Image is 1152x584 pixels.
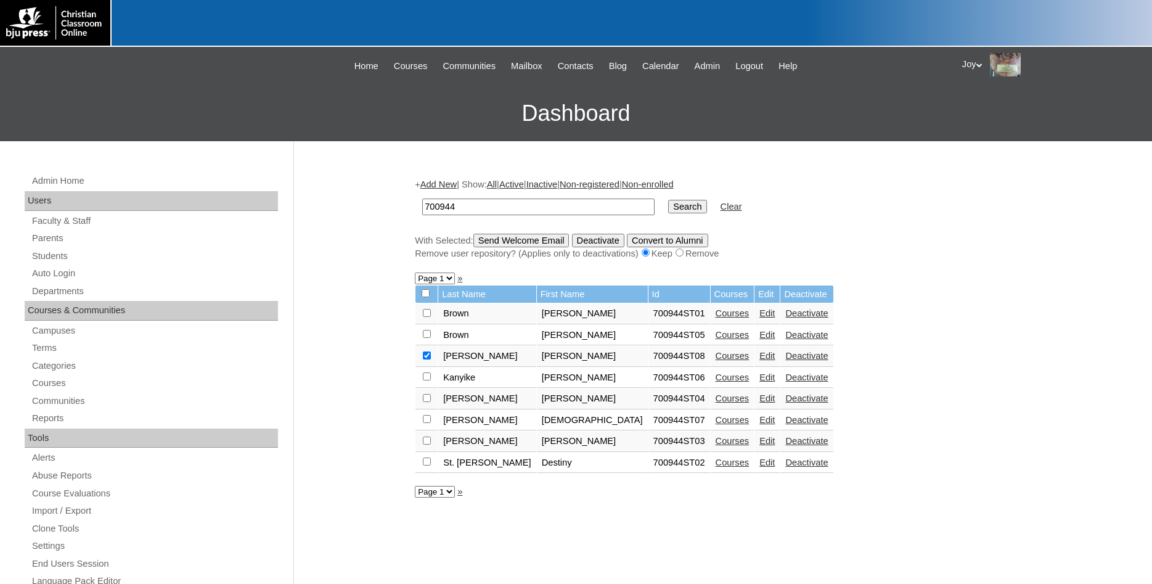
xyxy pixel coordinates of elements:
[759,351,775,361] a: Edit
[31,411,278,426] a: Reports
[6,6,104,39] img: logo-white.png
[729,59,769,73] a: Logout
[31,173,278,189] a: Admin Home
[31,266,278,281] a: Auto Login
[609,59,627,73] span: Blog
[716,330,750,340] a: Courses
[695,59,721,73] span: Admin
[648,453,710,474] td: 700944ST02
[31,340,278,356] a: Terms
[438,368,536,389] td: Kanyike
[457,273,462,283] a: »
[438,346,536,367] td: [PERSON_NAME]
[778,59,797,73] span: Help
[415,178,1025,260] div: + | Show: | | | |
[572,234,624,247] input: Deactivate
[648,286,710,303] td: Id
[537,368,648,389] td: [PERSON_NAME]
[648,431,710,452] td: 700944ST03
[711,286,754,303] td: Courses
[438,325,536,346] td: Brown
[990,53,1021,76] img: Joy Dantz
[31,538,278,554] a: Settings
[688,59,727,73] a: Admin
[648,389,710,409] td: 700944ST04
[25,191,278,211] div: Users
[31,450,278,466] a: Alerts
[759,372,775,382] a: Edit
[394,59,428,73] span: Courses
[642,59,679,73] span: Calendar
[31,358,278,374] a: Categories
[31,486,278,501] a: Course Evaluations
[31,468,278,483] a: Abuse Reports
[721,202,742,212] a: Clear
[759,308,775,318] a: Edit
[511,59,542,73] span: Mailbox
[438,410,536,431] td: [PERSON_NAME]
[537,286,648,303] td: First Name
[438,431,536,452] td: [PERSON_NAME]
[785,351,828,361] a: Deactivate
[785,308,828,318] a: Deactivate
[438,453,536,474] td: St. [PERSON_NAME]
[31,213,278,229] a: Faculty & Staff
[759,330,775,340] a: Edit
[438,389,536,409] td: [PERSON_NAME]
[537,453,648,474] td: Destiny
[648,325,710,346] td: 700944ST05
[759,393,775,403] a: Edit
[31,376,278,391] a: Courses
[457,487,462,496] a: »
[759,415,775,425] a: Edit
[31,521,278,537] a: Clone Tools
[622,179,674,189] a: Non-enrolled
[31,284,278,299] a: Departments
[772,59,803,73] a: Help
[785,458,828,467] a: Deactivate
[505,59,549,73] a: Mailbox
[716,351,750,361] a: Courses
[785,330,828,340] a: Deactivate
[415,234,1025,260] div: With Selected:
[31,231,278,246] a: Parents
[31,323,278,339] a: Campuses
[716,458,750,467] a: Courses
[354,59,378,73] span: Home
[537,431,648,452] td: [PERSON_NAME]
[759,458,775,467] a: Edit
[552,59,600,73] a: Contacts
[537,325,648,346] td: [PERSON_NAME]
[25,429,278,448] div: Tools
[415,247,1025,260] div: Remove user repository? (Applies only to deactivations) Keep Remove
[537,410,648,431] td: [DEMOGRAPHIC_DATA]
[785,415,828,425] a: Deactivate
[716,308,750,318] a: Courses
[31,249,278,264] a: Students
[31,393,278,409] a: Communities
[438,303,536,324] td: Brown
[716,372,750,382] a: Courses
[780,286,833,303] td: Deactivate
[716,436,750,446] a: Courses
[487,179,497,189] a: All
[25,301,278,321] div: Courses & Communities
[422,199,655,215] input: Search
[785,436,828,446] a: Deactivate
[560,179,619,189] a: Non-registered
[648,303,710,324] td: 700944ST01
[31,556,278,572] a: End Users Session
[499,179,524,189] a: Active
[443,59,496,73] span: Communities
[759,436,775,446] a: Edit
[627,234,708,247] input: Convert to Alumni
[648,410,710,431] td: 700944ST07
[636,59,685,73] a: Calendar
[6,86,1146,141] h3: Dashboard
[438,286,536,303] td: Last Name
[526,179,558,189] a: Inactive
[785,372,828,382] a: Deactivate
[537,346,648,367] td: [PERSON_NAME]
[962,53,1140,76] div: Joy
[348,59,385,73] a: Home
